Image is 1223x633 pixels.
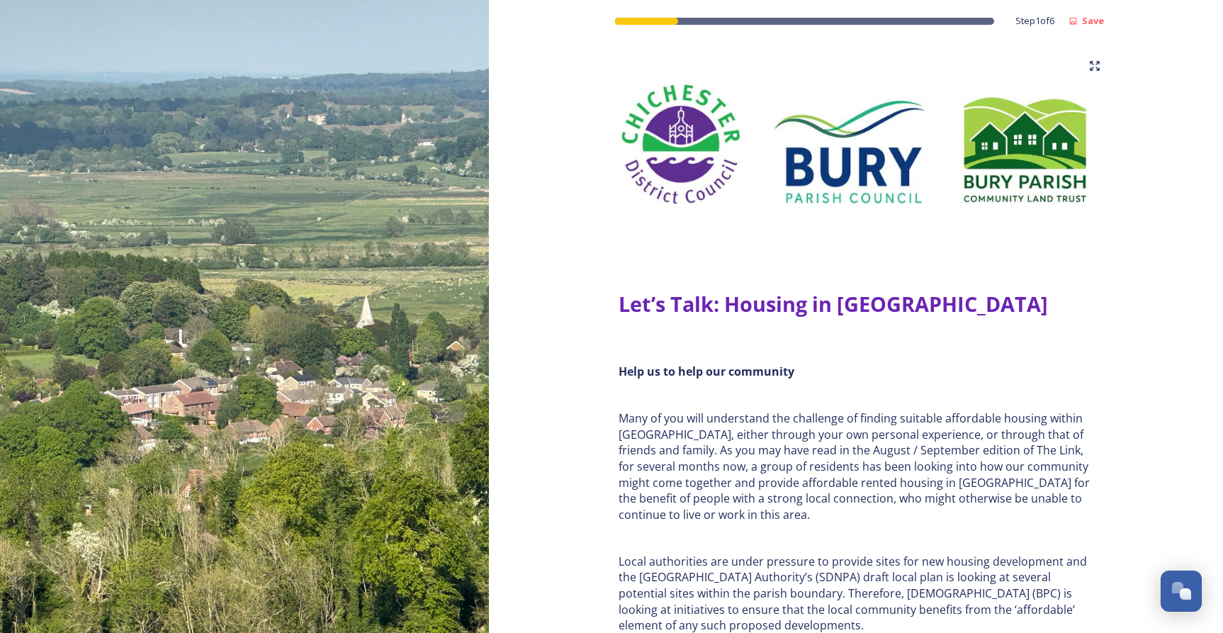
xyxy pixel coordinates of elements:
[1082,14,1104,27] strong: Save
[1161,571,1202,612] button: Open Chat
[619,290,1048,318] strong: Let’s Talk: Housing in [GEOGRAPHIC_DATA]
[619,364,794,379] strong: Help us to help our community
[1015,14,1054,28] span: Step 1 of 6
[619,410,1093,523] p: Many of you will understand the challenge of finding suitable affordable housing within [GEOGRAPH...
